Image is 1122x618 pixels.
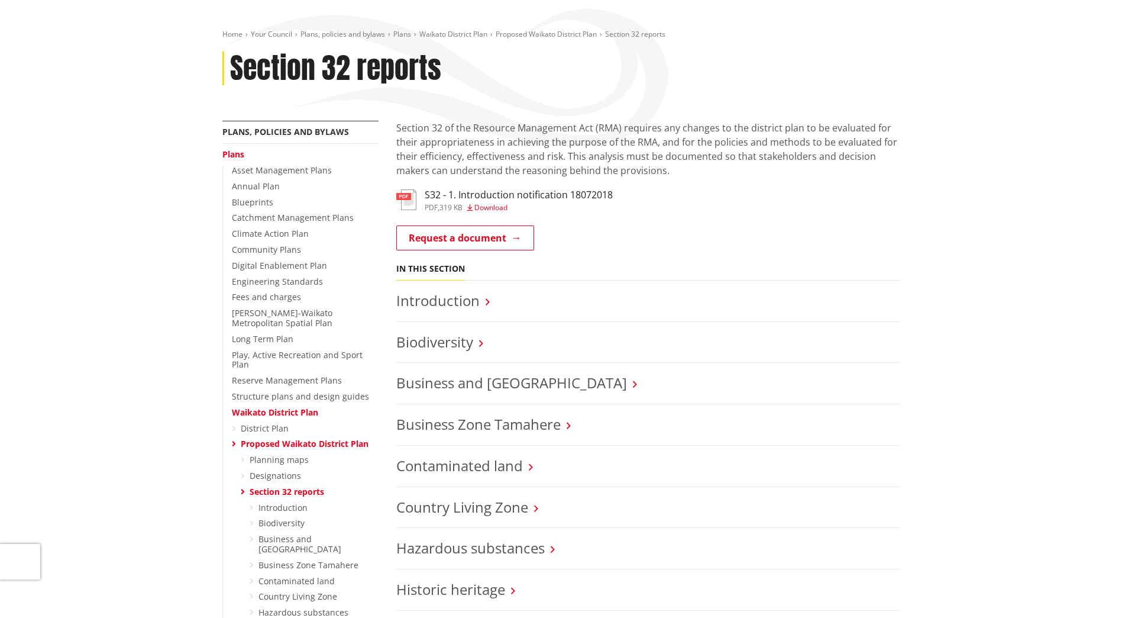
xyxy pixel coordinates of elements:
[232,291,301,302] a: Fees and charges
[474,202,507,213] span: Download
[250,470,301,481] a: Designations
[222,30,900,40] nav: breadcrumb
[222,126,349,137] a: Plans, policies and bylaws
[396,189,416,210] img: document-pdf.svg
[496,29,597,39] a: Proposed Waikato District Plan
[258,533,341,555] a: Business and [GEOGRAPHIC_DATA]
[396,189,613,211] a: S32 - 1. Introduction notification 18072018 pdf,319 KB Download
[258,607,348,618] a: Hazardous substances
[396,291,480,310] a: Introduction
[222,29,242,39] a: Home
[250,486,324,497] a: Section 32 reports
[251,29,292,39] a: Your Council
[232,228,309,239] a: Climate Action Plan
[258,575,335,587] a: Contaminated land
[232,212,354,223] a: Catchment Management Plans
[222,149,244,160] a: Plans
[396,456,523,475] a: Contaminated land
[300,29,385,39] a: Plans, policies and bylaws
[241,438,368,449] a: Proposed Waikato District Plan
[396,226,534,250] a: Request a document
[439,202,463,213] span: 319 KB
[232,276,323,287] a: Engineering Standards
[232,197,273,208] a: Blueprints
[396,414,561,434] a: Business Zone Tamahere
[232,349,363,371] a: Play, Active Recreation and Sport Plan
[232,375,342,386] a: Reserve Management Plans
[396,497,528,517] a: Country Living Zone
[230,51,441,86] h1: Section 32 reports
[1068,568,1110,611] iframe: Messenger Launcher
[396,580,505,599] a: Historic heritage
[232,391,369,402] a: Structure plans and design guides
[232,181,280,192] a: Annual Plan
[425,202,438,213] span: pdf
[258,517,305,529] a: Biodiversity
[396,373,627,392] a: Business and [GEOGRAPHIC_DATA]
[241,423,289,434] a: District Plan
[393,29,411,39] a: Plans
[425,189,613,201] h3: S32 - 1. Introduction notification 18072018
[396,538,545,558] a: Hazardous substances
[419,29,487,39] a: Waikato District Plan
[605,29,665,39] span: Section 32 reports
[232,244,301,255] a: Community Plans
[396,332,473,352] a: Biodiversity
[232,407,318,418] a: Waikato District Plan
[250,454,309,465] a: Planning maps
[232,260,327,271] a: Digital Enablement Plan
[396,121,900,178] p: Section 32 of the Resource Management Act (RMA) requires any changes to the district plan to be e...
[232,307,332,329] a: [PERSON_NAME]-Waikato Metropolitan Spatial Plan
[258,591,337,602] a: Country Living Zone
[232,165,332,176] a: Asset Management Plans
[258,502,308,513] a: Introduction
[425,204,613,211] div: ,
[396,264,465,274] h5: In this section
[258,559,358,571] a: Business Zone Tamahere
[232,333,293,345] a: Long Term Plan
